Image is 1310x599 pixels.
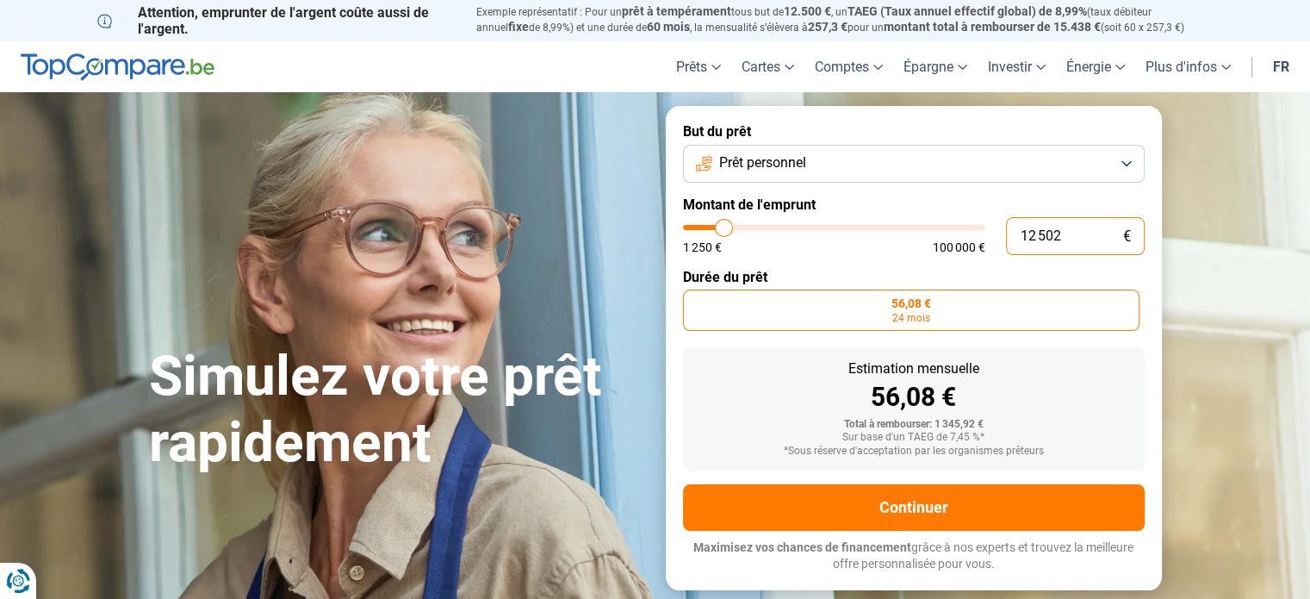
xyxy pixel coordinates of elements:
div: *Sous réserve d'acceptation par les organismes prêteurs [697,446,1131,458]
div: 56,08 € [697,384,1131,410]
a: Épargne [893,41,978,92]
a: Comptes [804,41,893,92]
img: TopCompare [21,53,214,81]
span: 100 000 € [933,241,985,253]
span: prêt à tempérament [622,4,731,18]
span: 56,08 € [891,297,931,309]
span: Prêt personnel [719,153,806,172]
span: 60 mois [647,20,690,34]
a: Plus d'infos [1135,41,1241,92]
a: Prêts [666,41,731,92]
span: Maximisez vos chances de financement [693,540,911,554]
span: € [1123,229,1131,244]
div: Estimation mensuelle [697,362,1131,376]
span: TAEG (Taux annuel effectif global) de 8,99% [847,4,1087,18]
span: montant total à rembourser de 15.438 € [884,20,1101,34]
label: But du prêt [683,123,1145,140]
p: grâce à nos experts et trouvez la meilleure offre personnalisée pour vous. [683,540,1145,573]
button: Continuer [683,484,1145,531]
label: Montant de l'emprunt [683,197,1145,213]
a: fr [1263,41,1300,92]
p: Attention, emprunter de l'argent coûte aussi de l'argent. [97,4,456,37]
span: 12.500 € [784,4,831,18]
a: Énergie [1056,41,1135,92]
span: 1 250 € [683,241,722,253]
span: 24 mois [892,313,930,323]
span: fixe [508,20,529,34]
a: Investir [978,41,1056,92]
span: 257,3 € [808,20,847,34]
label: Durée du prêt [683,269,1145,285]
button: Prêt personnel [683,145,1145,183]
div: Total à rembourser: 1 345,92 € [697,419,1131,431]
div: Sur base d'un TAEG de 7,45 %* [697,432,1131,444]
h1: Simulez votre prêt rapidement [149,344,645,477]
a: Cartes [731,41,804,92]
p: Exemple représentatif : Pour un tous but de , un (taux débiteur annuel de 8,99%) et une durée de ... [476,4,1214,35]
